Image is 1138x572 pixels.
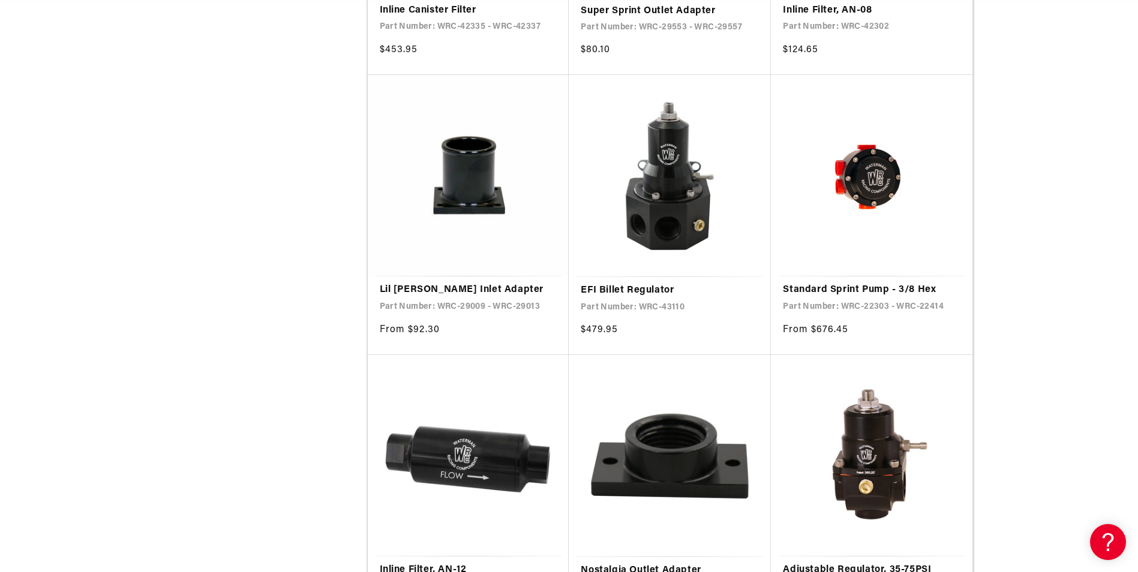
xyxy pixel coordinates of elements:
a: EFI Billet Regulator [581,283,759,299]
a: Inline Filter, AN-08 [783,3,960,19]
a: Standard Sprint Pump - 3/8 Hex [783,282,960,298]
a: Lil [PERSON_NAME] Inlet Adapter [380,282,557,298]
a: Super Sprint Outlet Adapter [581,4,759,19]
a: Inline Canister Filter [380,3,557,19]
